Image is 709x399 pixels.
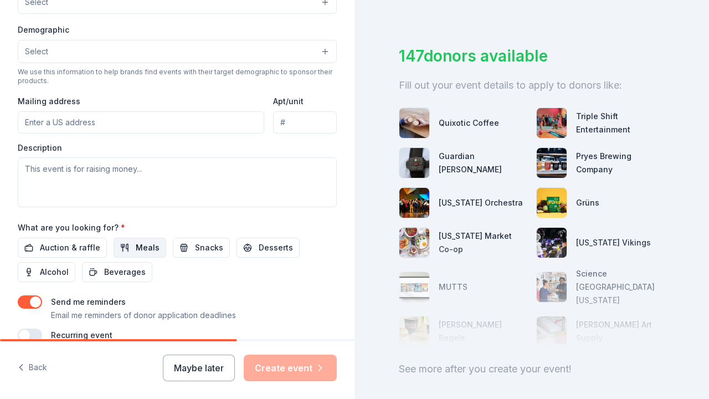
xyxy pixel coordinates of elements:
[18,24,69,35] label: Demographic
[273,111,337,134] input: #
[18,111,264,134] input: Enter a US address
[576,196,599,209] div: Grüns
[18,262,75,282] button: Alcohol
[259,241,293,254] span: Desserts
[18,238,107,258] button: Auction & raffle
[576,110,665,136] div: Triple Shift Entertainment
[237,238,300,258] button: Desserts
[195,241,223,254] span: Snacks
[136,241,160,254] span: Meals
[537,108,567,138] img: photo for Triple Shift Entertainment
[439,229,527,256] div: [US_STATE] Market Co-op
[18,40,337,63] button: Select
[51,330,112,340] label: Recurring event
[114,238,166,258] button: Meals
[537,188,567,218] img: photo for Grüns
[399,188,429,218] img: photo for Minnesota Orchestra
[537,148,567,178] img: photo for Pryes Brewing Company
[18,356,47,380] button: Back
[399,360,665,378] div: See more after you create your event!
[399,44,665,68] div: 147 donors available
[51,297,126,306] label: Send me reminders
[173,238,230,258] button: Snacks
[40,241,100,254] span: Auction & raffle
[18,96,80,107] label: Mailing address
[439,150,527,176] div: Guardian [PERSON_NAME]
[18,68,337,85] div: We use this information to help brands find events with their target demographic to sponsor their...
[163,355,235,381] button: Maybe later
[273,96,304,107] label: Apt/unit
[25,45,48,58] span: Select
[439,196,523,209] div: [US_STATE] Orchestra
[104,265,146,279] span: Beverages
[18,222,125,233] label: What are you looking for?
[576,150,665,176] div: Pryes Brewing Company
[40,265,69,279] span: Alcohol
[399,148,429,178] img: photo for Guardian Angel Device
[399,228,429,258] img: photo for Mississippi Market Co-op
[537,228,567,258] img: photo for Minnesota Vikings
[51,309,236,322] p: Email me reminders of donor application deadlines
[82,262,152,282] button: Beverages
[18,142,62,154] label: Description
[399,108,429,138] img: photo for Quixotic Coffee
[399,76,665,94] div: Fill out your event details to apply to donors like:
[439,116,499,130] div: Quixotic Coffee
